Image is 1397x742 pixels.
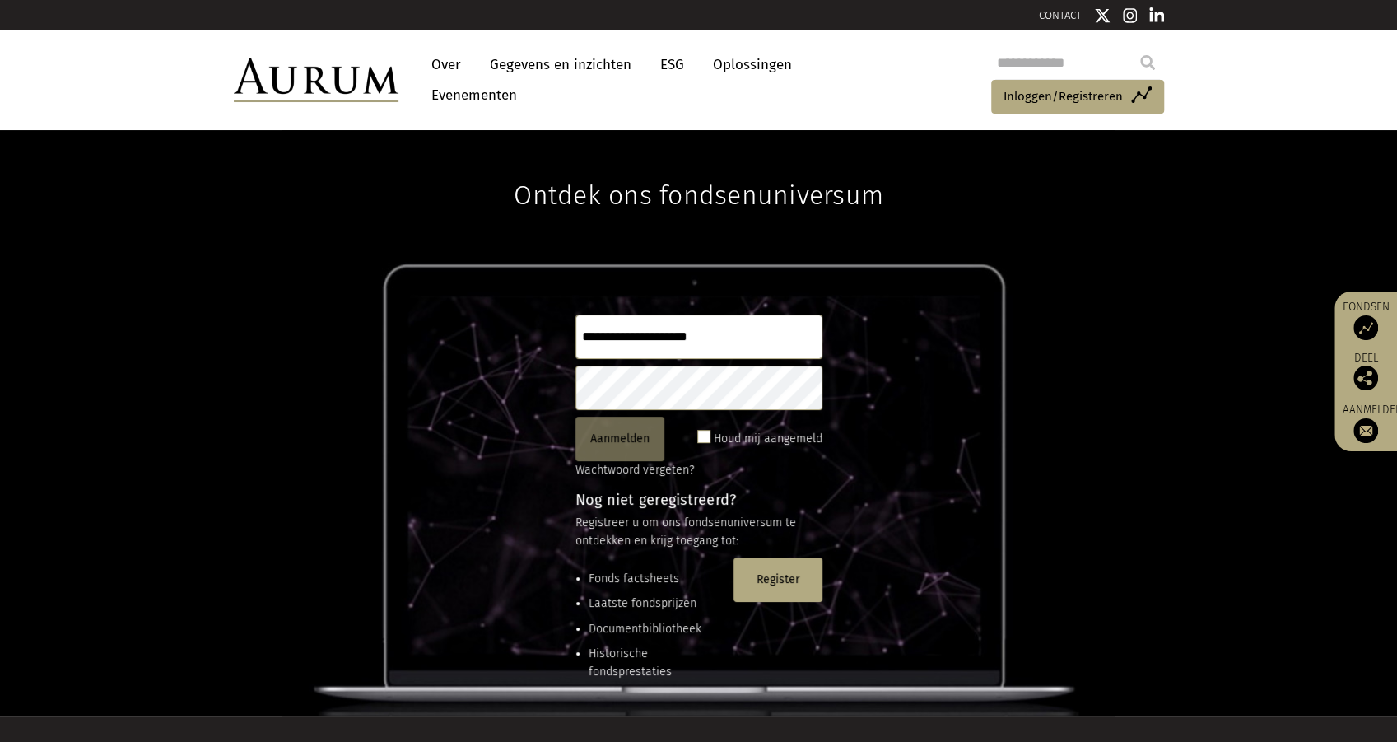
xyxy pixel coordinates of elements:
[431,56,461,73] font: Over
[1343,300,1390,314] font: Fondsen
[660,56,684,73] font: ESG
[1343,300,1390,340] a: Fondsen
[423,49,469,80] a: Over
[1354,351,1378,365] font: Deel
[1353,418,1378,443] img: Schrijf je in voor onze nieuwsbrief
[589,596,696,610] font: Laatste fondsprijzen
[757,572,799,586] font: Register
[1353,366,1378,390] img: Deel dit bericht
[1094,7,1111,24] img: Twitter-pictogram
[1039,9,1082,21] a: CONTACT
[589,622,701,636] font: Documentbibliotheek
[423,80,517,110] a: Evenementen
[234,58,398,102] img: Aurum
[589,572,679,586] font: Fonds factsheets
[575,463,694,477] a: Wachtwoord vergeten?
[589,646,672,679] font: Historische fondsprestaties
[575,417,664,461] button: Aanmelden
[490,56,631,73] font: Gegevens en inzichten
[733,558,822,602] button: Register
[1131,46,1164,79] input: Submit
[590,432,650,446] font: Aanmelden
[575,516,796,548] font: Registreer u om ons fondsenuniversum te ontdekken en krijg toegang tot:
[705,49,800,80] a: Oplossingen
[482,49,640,80] a: Gegevens en inzichten
[575,491,737,509] font: Nog niet geregistreerd?
[1353,315,1378,340] img: Toegang tot fondsen
[431,86,517,104] font: Evenementen
[1004,89,1123,104] font: Inloggen/Registreren
[713,56,792,73] font: Oplossingen
[991,80,1164,114] a: Inloggen/Registreren
[652,49,692,80] a: ESG
[1149,7,1164,24] img: Linkedin-pictogram
[514,180,883,211] font: Ontdek ons fondsenuniversum
[714,432,822,446] font: Houd mij aangemeld
[1123,7,1138,24] img: Instagram-pictogram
